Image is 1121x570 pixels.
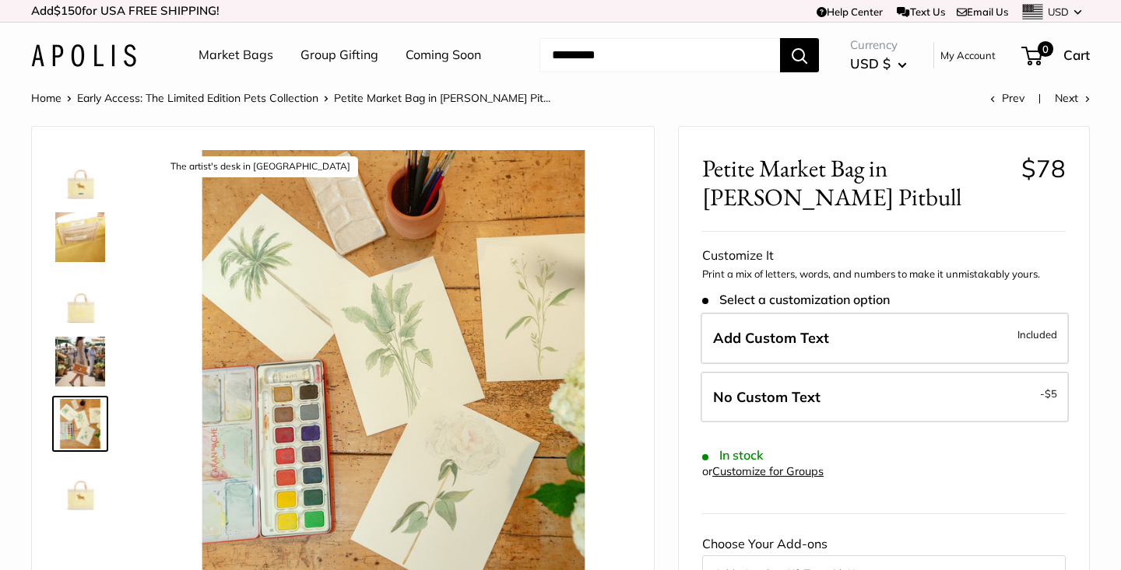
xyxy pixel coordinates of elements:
span: Currency [850,34,907,56]
label: Add Custom Text [701,313,1069,364]
a: Petite Market Bag in Daisy Golden Pitbull [52,458,108,514]
img: Petite Market Bag in Daisy Golden Pitbull [55,461,105,511]
a: My Account [940,46,996,65]
a: Coming Soon [406,44,481,67]
span: Included [1017,325,1057,344]
a: Text Us [897,5,944,18]
a: Group Gifting [300,44,378,67]
img: Petite Market Bag in Daisy Golden Pitbull [55,212,105,262]
span: In stock [702,448,764,463]
a: Petite Market Bag in Daisy Golden Pitbull [52,334,108,390]
span: 0 [1038,41,1053,57]
img: description_The artist's desk in Ventura CA [55,399,105,449]
img: Apolis [31,44,136,67]
a: Market Bags [199,44,273,67]
span: Petite Market Bag in [PERSON_NAME] Pit... [334,91,550,105]
a: Help Center [817,5,883,18]
span: No Custom Text [713,388,821,406]
label: Leave Blank [701,372,1069,423]
img: Petite Market Bag in Daisy Golden Pitbull [55,275,105,324]
span: $150 [54,3,82,18]
span: $5 [1045,387,1057,400]
a: Early Access: The Limited Edition Pets Collection [77,91,318,105]
a: Prev [990,91,1024,105]
span: Add Custom Text [713,329,829,347]
a: 0 Cart [1023,43,1090,68]
span: Cart [1063,47,1090,63]
nav: Breadcrumb [31,88,550,108]
a: description_The artist's desk in Ventura CA [52,396,108,452]
a: Petite Market Bag in Daisy Golden Pitbull [52,271,108,327]
a: Petite Market Bag in Daisy Golden Pitbull [52,147,108,203]
div: Customize It [702,244,1066,268]
div: The artist's desk in [GEOGRAPHIC_DATA] [163,156,358,177]
a: Customize for Groups [712,464,824,478]
a: Next [1055,91,1090,105]
span: USD $ [850,55,891,72]
p: Print a mix of letters, words, and numbers to make it unmistakably yours. [702,267,1066,282]
div: or [702,461,824,482]
img: Petite Market Bag in Daisy Golden Pitbull [55,150,105,200]
span: Select a customization option [702,292,890,307]
button: Search [780,38,819,72]
span: Petite Market Bag in [PERSON_NAME] Pitbull [702,154,1010,212]
img: Petite Market Bag in Daisy Golden Pitbull [55,337,105,386]
a: Home [31,91,61,105]
span: USD [1048,5,1069,18]
span: $78 [1021,153,1066,184]
button: USD $ [850,51,907,76]
span: - [1040,384,1057,403]
a: Petite Market Bag in Daisy Golden Pitbull [52,209,108,265]
a: Email Us [957,5,1008,18]
input: Search... [539,38,780,72]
